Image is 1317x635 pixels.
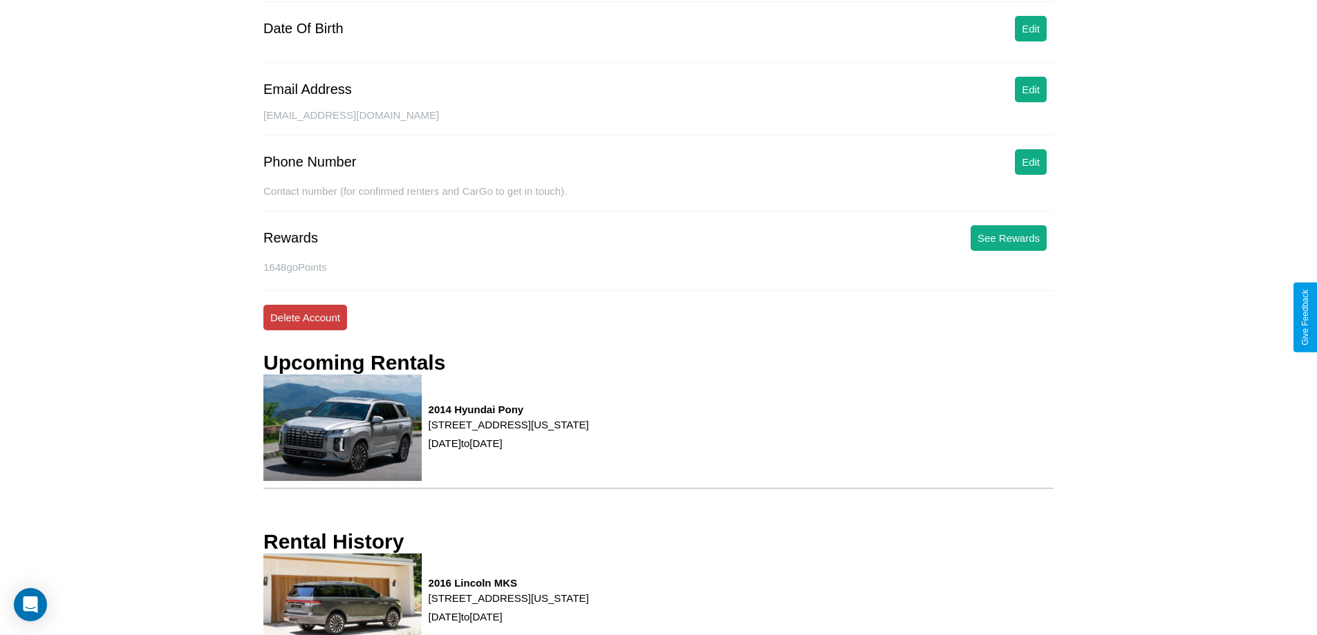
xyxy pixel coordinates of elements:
[1015,77,1047,102] button: Edit
[429,415,589,434] p: [STREET_ADDRESS][US_STATE]
[971,225,1047,251] button: See Rewards
[263,351,445,375] h3: Upcoming Rentals
[263,109,1054,135] div: [EMAIL_ADDRESS][DOMAIN_NAME]
[429,607,589,626] p: [DATE] to [DATE]
[14,588,47,621] div: Open Intercom Messenger
[429,404,589,415] h3: 2014 Hyundai Pony
[263,258,1054,276] p: 1648 goPoints
[263,530,404,553] h3: Rental History
[429,577,589,589] h3: 2016 Lincoln MKS
[1015,149,1047,175] button: Edit
[1300,290,1310,345] div: Give Feedback
[263,305,347,330] button: Delete Account
[263,230,318,246] div: Rewards
[263,375,422,481] img: rental
[263,154,357,170] div: Phone Number
[263,185,1054,211] div: Contact number (for confirmed renters and CarGo to get in touch).
[1015,16,1047,41] button: Edit
[429,434,589,453] p: [DATE] to [DATE]
[263,82,352,97] div: Email Address
[429,589,589,607] p: [STREET_ADDRESS][US_STATE]
[263,21,344,37] div: Date Of Birth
